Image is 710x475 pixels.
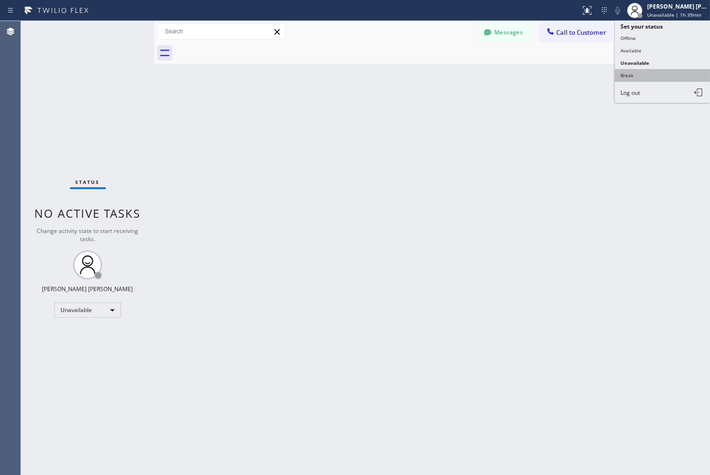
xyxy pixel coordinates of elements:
span: No active tasks [35,205,141,221]
span: Status [76,179,100,185]
div: Unavailable [54,303,121,318]
span: Unavailable | 1h 39min [647,11,701,18]
button: Call to Customer [540,23,612,41]
div: [PERSON_NAME] [PERSON_NAME] [647,2,707,10]
span: Call to Customer [556,28,606,37]
span: Change activity state to start receiving tasks. [37,227,139,243]
button: Mute [611,4,624,17]
div: [PERSON_NAME] [PERSON_NAME] [42,285,133,293]
input: Search [158,24,285,39]
button: Messages [478,23,530,41]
